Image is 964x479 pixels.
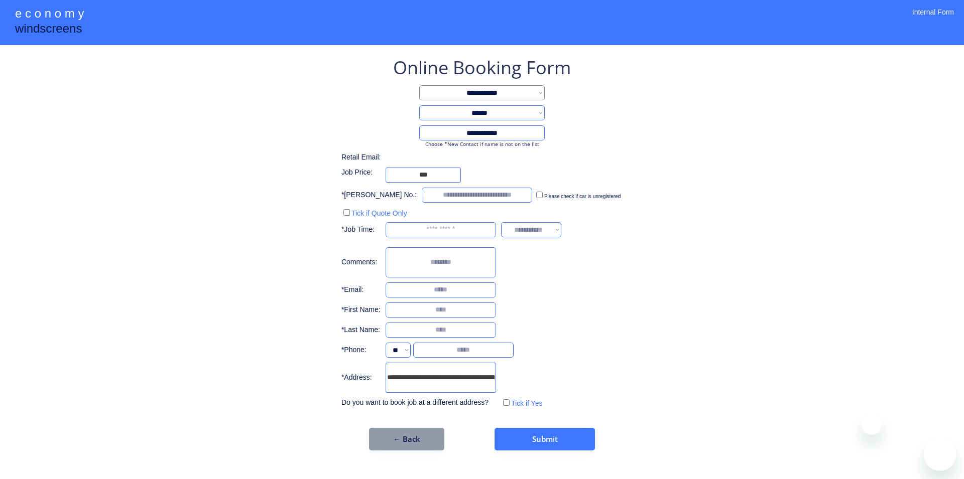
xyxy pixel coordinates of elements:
div: Online Booking Form [393,55,571,80]
label: Tick if Yes [511,399,543,407]
div: *Job Time: [341,225,381,235]
label: Tick if Quote Only [351,209,407,217]
button: Submit [495,428,595,450]
div: *Email: [341,285,381,295]
div: Retail Email: [341,152,392,163]
div: Internal Form [912,8,954,30]
div: *[PERSON_NAME] No.: [341,190,417,200]
label: Please check if car is unregistered [544,194,621,199]
div: Choose *New Contact if name is not on the list [419,140,545,147]
div: *Address: [341,373,381,383]
div: Comments: [341,257,381,267]
div: *Phone: [341,345,381,355]
div: Job Price: [341,168,381,178]
iframe: Button to launch messaging window [924,439,956,471]
div: *First Name: [341,305,381,315]
button: ← Back [369,428,444,450]
div: *Last Name: [341,325,381,335]
div: Do you want to book job at a different address? [341,398,496,408]
div: windscreens [15,20,82,40]
iframe: Close message [862,415,882,435]
div: e c o n o m y [15,5,84,24]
